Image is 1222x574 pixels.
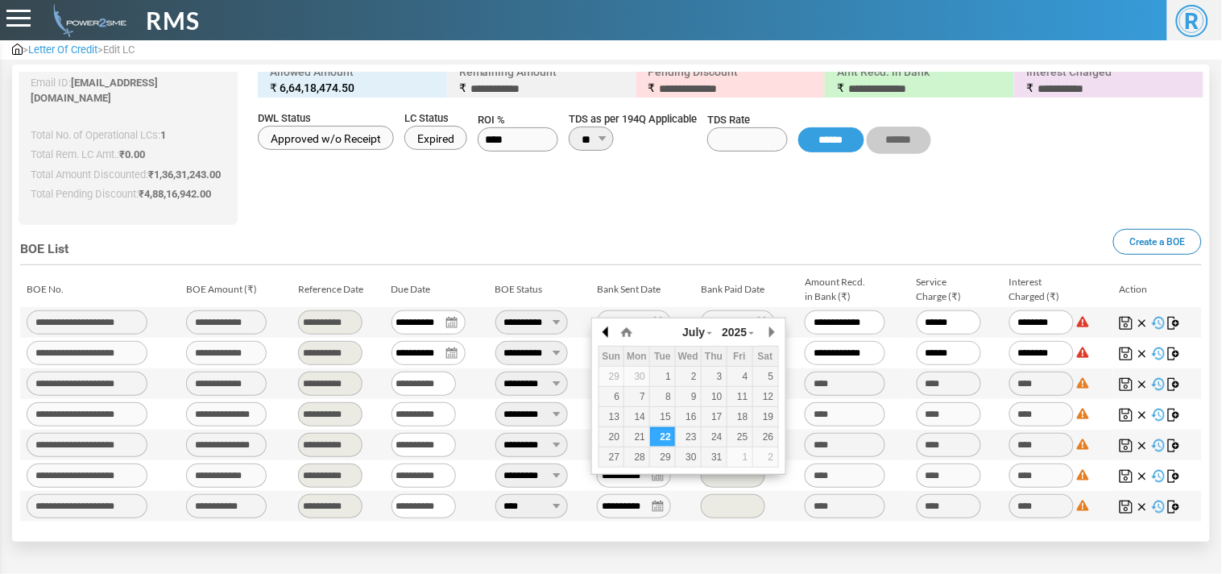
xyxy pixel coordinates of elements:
[599,389,624,404] div: 6
[270,80,435,96] small: ₹ 6,64,18,474.50
[1120,317,1133,330] img: Save Changes
[829,61,1010,100] h6: Amt Recd. in Bank
[489,272,591,307] td: BOE Status
[1136,347,1149,360] img: Cancel Changes
[147,2,201,39] span: RMS
[31,77,158,105] span: [EMAIL_ADDRESS][DOMAIN_NAME]
[1077,408,1089,420] img: Difference: 0
[103,44,135,56] span: Edit LC
[640,61,822,100] h6: Pending Discount
[1026,81,1034,94] span: ₹
[702,450,727,464] div: 31
[676,430,701,444] div: 23
[727,450,752,464] div: 1
[676,450,701,464] div: 30
[648,81,656,94] span: ₹
[20,272,180,307] td: BOE No.
[599,369,624,384] div: 29
[1152,378,1165,391] img: History
[650,369,675,384] div: 1
[599,346,624,366] th: Sun
[1152,470,1165,483] img: History
[1136,378,1149,391] img: Cancel Changes
[676,369,701,384] div: 2
[144,188,211,200] span: 4,88,16,942.00
[650,450,675,464] div: 29
[910,272,1003,307] td: Service Charge (₹)
[753,450,778,464] div: 2
[31,127,226,143] p: Total No. of Operational LCs:
[1136,317,1149,330] img: Cancel Changes
[148,168,221,181] span: ₹
[650,430,675,444] div: 22
[624,410,649,424] div: 14
[1168,317,1181,330] img: Map Invoices
[676,389,701,404] div: 9
[1120,470,1133,483] img: Save Changes
[1077,347,1089,359] img: Difference: 38400
[1168,378,1181,391] img: Map Invoices
[702,389,727,404] div: 10
[727,346,752,366] th: Fri
[28,44,97,56] span: Letter Of Credit
[1136,501,1149,514] img: Cancel Changes
[1168,347,1181,360] img: Map Invoices
[1077,377,1089,389] img: Difference: 0
[404,126,467,150] label: Expired
[1152,501,1165,514] img: History
[727,410,752,424] div: 18
[292,272,385,307] td: Reference Date
[31,147,226,163] p: Total Rem. LC Amt.:
[624,450,649,464] div: 28
[1120,501,1133,514] img: Save Changes
[1168,501,1181,514] img: Map Invoices
[1120,378,1133,391] img: Save Changes
[753,389,778,404] div: 12
[47,4,126,37] img: admin
[1120,439,1133,452] img: Save Changes
[624,369,649,384] div: 30
[753,410,778,424] div: 19
[727,369,752,384] div: 4
[1077,500,1089,512] img: Difference: 0
[650,389,675,404] div: 8
[1136,439,1149,452] img: Cancel Changes
[1120,409,1133,422] img: Save Changes
[702,410,727,424] div: 17
[798,272,910,307] td: Amount Recd. in Bank (₹)
[707,112,788,128] span: TDS Rate
[1168,439,1181,452] img: Map Invoices
[1152,439,1165,452] img: History
[701,346,727,366] th: Thu
[676,410,701,424] div: 16
[599,430,624,444] div: 20
[1113,229,1202,255] a: Create a BOE
[20,241,68,256] span: BOE List
[478,112,558,128] span: ROI %
[31,167,226,183] p: Total Amount Discounted:
[1152,409,1165,422] img: History
[753,369,778,384] div: 5
[160,129,166,141] span: 1
[258,110,394,127] span: DWL Status
[650,346,676,366] th: Tue
[385,272,489,307] td: Due Date
[590,272,694,307] td: Bank Sent Date
[125,148,145,160] span: 0.00
[599,450,624,464] div: 27
[459,81,466,94] span: ₹
[1077,439,1089,451] img: Difference: 0
[258,126,394,150] label: Approved w/o Receipt
[676,346,702,366] th: Wed
[139,188,211,200] span: ₹
[702,430,727,444] div: 24
[180,272,292,307] td: BOE Amount (₹)
[1168,409,1181,422] img: Map Invoices
[694,272,798,307] td: Bank Paid Date
[1168,470,1181,483] img: Map Invoices
[1003,272,1113,307] td: Interest Charged (₹)
[12,44,23,55] img: admin
[119,148,145,160] span: ₹
[404,110,467,127] span: LC Status
[837,81,844,94] span: ₹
